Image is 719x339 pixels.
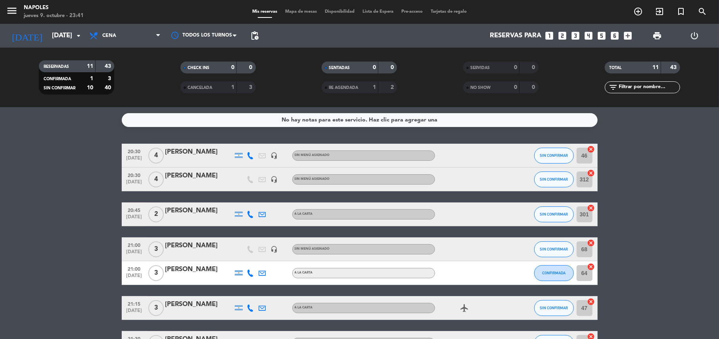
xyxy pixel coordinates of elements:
[105,85,113,91] strong: 40
[427,10,471,14] span: Tarjetas de regalo
[165,241,233,251] div: [PERSON_NAME]
[540,177,568,181] span: SIN CONFIRMAR
[165,147,233,157] div: [PERSON_NAME]
[391,65,395,70] strong: 0
[295,271,313,274] span: A LA CARTA
[108,76,113,81] strong: 3
[544,31,554,41] i: looks_one
[148,206,164,222] span: 2
[623,31,633,41] i: add_box
[514,65,517,70] strong: 0
[125,273,144,282] span: [DATE]
[74,31,83,40] i: arrow_drop_down
[282,116,437,125] div: No hay notas para este servicio. Haz clic para agregar una
[271,152,278,159] i: headset_mic
[587,239,595,247] i: cancel
[105,64,113,69] strong: 43
[587,145,595,153] i: cancel
[231,85,234,90] strong: 1
[587,169,595,177] i: cancel
[125,264,144,273] span: 21:00
[373,65,376,70] strong: 0
[534,171,574,187] button: SIN CONFIRMAR
[329,86,358,90] span: RE AGENDADA
[248,10,281,14] span: Mis reservas
[490,32,541,40] span: Reservas para
[271,246,278,253] i: headset_mic
[87,64,93,69] strong: 11
[250,31,259,40] span: pending_actions
[557,31,568,41] i: looks_two
[587,298,595,306] i: cancel
[125,179,144,189] span: [DATE]
[534,206,574,222] button: SIN CONFIRMAR
[125,214,144,223] span: [DATE]
[125,156,144,165] span: [DATE]
[87,85,93,91] strong: 10
[534,300,574,316] button: SIN CONFIRMAR
[397,10,427,14] span: Pre-acceso
[676,7,686,16] i: turned_in_not
[165,264,233,275] div: [PERSON_NAME]
[540,306,568,310] span: SIN CONFIRMAR
[391,85,395,90] strong: 2
[618,83,680,92] input: Filtrar por nombre...
[609,83,618,92] i: filter_list
[102,33,116,39] span: Cena
[44,77,71,81] span: CONFIRMADA
[359,10,397,14] span: Lista de Espera
[295,154,330,157] span: Sin menú asignado
[44,86,75,90] span: SIN CONFIRMAR
[165,299,233,310] div: [PERSON_NAME]
[148,300,164,316] span: 3
[295,306,313,309] span: A LA CARTA
[373,85,376,90] strong: 1
[534,265,574,281] button: CONFIRMADA
[148,148,164,164] span: 4
[188,86,212,90] span: CANCELADA
[652,31,662,40] span: print
[125,249,144,258] span: [DATE]
[610,31,620,41] i: looks_6
[540,212,568,216] span: SIN CONFIRMAR
[125,240,144,249] span: 21:00
[514,85,517,90] strong: 0
[460,303,470,313] i: airplanemode_active
[570,31,581,41] i: looks_3
[44,65,69,69] span: RESERVADAS
[470,66,490,70] span: SERVIDAS
[676,24,713,48] div: LOG OUT
[540,247,568,251] span: SIN CONFIRMAR
[125,170,144,179] span: 20:30
[24,4,84,12] div: Napoles
[165,206,233,216] div: [PERSON_NAME]
[148,241,164,257] span: 3
[690,31,699,40] i: power_settings_new
[532,65,537,70] strong: 0
[534,241,574,257] button: SIN CONFIRMAR
[670,65,678,70] strong: 43
[188,66,209,70] span: CHECK INS
[165,171,233,181] div: [PERSON_NAME]
[90,76,93,81] strong: 1
[148,171,164,187] span: 4
[125,308,144,317] span: [DATE]
[6,5,18,17] i: menu
[231,65,234,70] strong: 0
[540,153,568,158] span: SIN CONFIRMAR
[24,12,84,20] div: jueves 9. octubre - 23:41
[6,27,48,44] i: [DATE]
[281,10,321,14] span: Mapa de mesas
[125,205,144,214] span: 20:45
[532,85,537,90] strong: 0
[271,176,278,183] i: headset_mic
[249,85,254,90] strong: 3
[587,263,595,271] i: cancel
[583,31,594,41] i: looks_4
[698,7,707,16] i: search
[6,5,18,19] button: menu
[148,265,164,281] span: 3
[295,177,330,181] span: Sin menú asignado
[125,146,144,156] span: 20:30
[470,86,491,90] span: NO SHOW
